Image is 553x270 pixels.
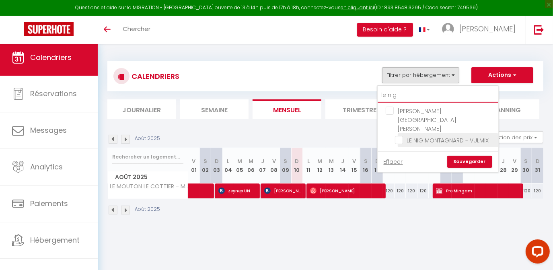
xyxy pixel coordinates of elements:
[417,183,429,198] div: 120
[123,25,150,33] span: Chercher
[483,131,543,143] button: Gestion des prix
[30,125,67,135] span: Messages
[378,88,498,103] input: Rechercher un logement...
[257,148,269,183] th: 07
[249,157,253,165] abbr: M
[536,157,540,165] abbr: D
[24,22,74,36] img: Super Booking
[307,157,310,165] abbr: L
[199,148,211,183] th: 02
[222,148,234,183] th: 04
[520,148,532,183] th: 30
[406,183,417,198] div: 120
[268,148,280,183] th: 08
[519,236,553,270] iframe: LiveChat chat widget
[384,157,403,166] a: Effacer
[375,157,379,165] abbr: D
[398,107,457,133] span: [PERSON_NAME][GEOGRAPHIC_DATA][PERSON_NAME]
[234,148,246,183] th: 05
[314,148,326,183] th: 12
[253,99,321,119] li: Mensuel
[192,157,195,165] abbr: V
[534,25,544,35] img: logout
[108,171,188,183] span: Août 2025
[109,183,189,190] span: LE MOUTON LE COTTIER - MINGAM
[364,157,368,165] abbr: S
[502,157,505,165] abbr: J
[509,148,521,183] th: 29
[284,157,287,165] abbr: S
[215,157,219,165] abbr: D
[130,67,179,85] h3: CALENDRIERS
[377,85,499,173] div: Filtrer par hébergement
[211,148,223,183] th: 03
[497,148,509,183] th: 28
[280,148,292,183] th: 09
[357,23,413,37] button: Besoin d'aide ?
[372,148,383,183] th: 17
[436,183,522,198] span: Pro Mingam
[264,183,303,198] span: [PERSON_NAME]
[326,148,337,183] th: 13
[295,157,299,165] abbr: D
[524,157,528,165] abbr: S
[204,157,207,165] abbr: S
[135,135,160,142] p: Août 2025
[107,99,176,119] li: Journalier
[349,148,360,183] th: 15
[382,67,459,83] button: Filtrer par hébergement
[135,206,160,213] p: Août 2025
[30,162,63,172] span: Analytics
[117,16,156,44] a: Chercher
[360,148,372,183] th: 16
[513,157,516,165] abbr: V
[325,99,394,119] li: Trimestre
[180,99,249,119] li: Semaine
[459,24,516,34] span: [PERSON_NAME]
[442,23,454,35] img: ...
[532,148,544,183] th: 31
[30,89,77,99] span: Réservations
[30,52,72,62] span: Calendriers
[471,67,533,83] button: Actions
[436,16,526,44] a: ... [PERSON_NAME]
[341,157,344,165] abbr: J
[218,183,257,198] span: zeynep UN
[245,148,257,183] th: 06
[383,183,395,198] div: 120
[341,4,374,11] a: en cliquant ici
[237,157,242,165] abbr: M
[227,157,229,165] abbr: L
[317,157,322,165] abbr: M
[395,183,406,198] div: 120
[291,148,303,183] th: 10
[261,157,264,165] abbr: J
[188,148,200,183] th: 01
[30,199,68,209] span: Paiements
[532,183,544,198] div: 120
[352,157,356,165] abbr: V
[329,157,334,165] abbr: M
[303,148,315,183] th: 11
[310,183,384,198] span: [PERSON_NAME]
[112,150,183,164] input: Rechercher un logement...
[272,157,276,165] abbr: V
[447,156,492,168] a: Sauvegarder
[30,235,80,245] span: Hébergement
[471,99,539,119] li: Planning
[520,183,532,198] div: 120
[337,148,349,183] th: 14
